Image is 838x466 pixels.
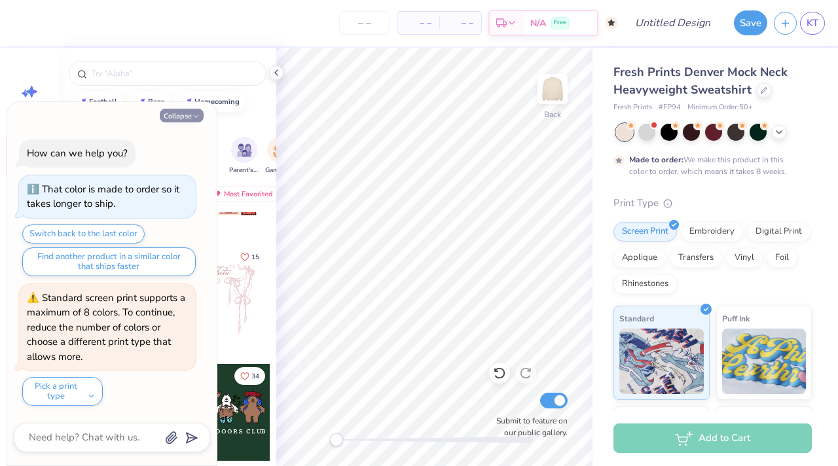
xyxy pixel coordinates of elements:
div: How can we help you? [27,147,128,160]
img: Parent's Weekend Image [237,143,252,158]
span: KT [807,16,818,31]
img: Standard [619,329,704,394]
div: homecoming [194,98,240,105]
div: Screen Print [613,222,677,242]
span: Standard [619,312,654,325]
div: football [89,98,117,105]
div: Transfers [670,248,722,268]
div: Most Favorited [205,186,279,202]
button: Switch back to the last color [22,224,145,243]
img: trend_line.gif [181,98,192,106]
button: Like [234,248,265,266]
div: Embroidery [681,222,743,242]
button: football [69,92,123,112]
img: Puff Ink [722,329,807,394]
button: Like [234,367,265,385]
div: Digital Print [747,222,811,242]
input: Try "Alpha" [90,67,258,80]
button: Save [734,10,767,35]
div: Vinyl [726,248,763,268]
input: – – [339,11,390,35]
div: That color is made to order so it takes longer to ship. [27,183,179,211]
div: Back [544,109,561,120]
img: trend_line.gif [135,98,145,106]
span: Game Day [265,166,295,175]
button: Collapse [160,109,204,122]
div: bear [148,98,164,105]
button: filter button [265,137,295,175]
div: filter for Parent's Weekend [229,137,259,175]
button: bear [128,92,170,112]
div: filter for Game Day [265,137,295,175]
label: Submit to feature on our public gallery. [489,415,568,439]
span: Puff Ink [722,312,750,325]
button: filter button [229,137,259,175]
img: trend_line.gif [76,98,86,106]
span: Fresh Prints [613,102,652,113]
div: Print Type [613,196,812,211]
div: Rhinestones [613,274,677,294]
div: Standard screen print supports a maximum of 8 colors. To continue, reduce the number of colors or... [27,291,185,363]
button: Find another product in a similar color that ships faster [22,247,196,276]
button: Pick a print type [22,377,103,406]
span: # FP94 [659,102,681,113]
img: Game Day Image [273,143,288,158]
strong: Made to order: [629,154,683,165]
a: KT [800,12,825,35]
span: Parent's Weekend [229,166,259,175]
div: Foil [767,248,797,268]
span: 34 [251,373,259,380]
div: Accessibility label [330,433,343,446]
span: Free [554,18,566,27]
div: Applique [613,248,666,268]
span: Fresh Prints Denver Mock Neck Heavyweight Sweatshirt [613,64,788,98]
div: We make this product in this color to order, which means it takes 8 weeks. [629,154,790,177]
span: N/A [530,16,546,30]
span: 15 [251,254,259,260]
input: Untitled Design [625,10,721,36]
span: – – [447,16,473,30]
span: Minimum Order: 50 + [687,102,753,113]
button: homecoming [174,92,246,112]
span: – – [405,16,431,30]
img: Back [539,76,566,102]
